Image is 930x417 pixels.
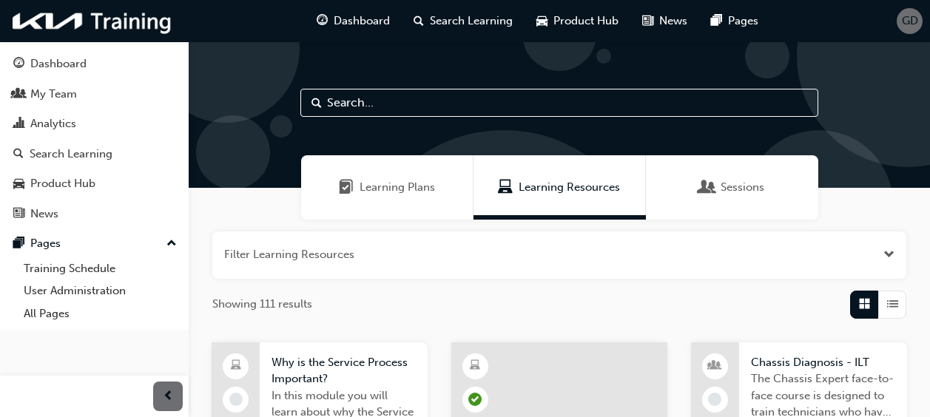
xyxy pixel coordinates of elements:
[414,12,424,30] span: search-icon
[699,6,770,36] a: pages-iconPages
[30,55,87,72] div: Dashboard
[305,6,402,36] a: guage-iconDashboard
[470,356,480,376] span: learningResourceType_ELEARNING-icon
[231,356,241,376] span: laptop-icon
[13,237,24,251] span: pages-icon
[553,13,619,30] span: Product Hub
[229,393,243,406] span: learningRecordVerb_NONE-icon
[311,95,322,112] span: Search
[334,13,390,30] span: Dashboard
[519,179,620,196] span: Learning Resources
[301,155,474,220] a: Learning PlansLearning Plans
[728,13,758,30] span: Pages
[6,230,183,257] button: Pages
[646,155,818,220] a: SessionsSessions
[6,140,183,168] a: Search Learning
[13,208,24,221] span: news-icon
[721,179,764,196] span: Sessions
[536,12,547,30] span: car-icon
[474,155,646,220] a: Learning ResourcesLearning Resources
[468,393,482,406] span: learningRecordVerb_COMPLETE-icon
[13,88,24,101] span: people-icon
[13,118,24,131] span: chart-icon
[272,354,416,387] span: Why is the Service Process Important?
[18,302,183,325] a: All Pages
[6,81,183,108] a: My Team
[659,13,687,30] span: News
[163,387,174,406] span: prev-icon
[6,170,183,197] a: Product Hub
[711,12,722,30] span: pages-icon
[710,356,720,376] span: people-icon
[6,47,183,230] button: DashboardMy TeamAnalyticsSearch LearningProduct HubNews
[30,86,77,103] div: My Team
[7,6,178,36] img: kia-training
[212,296,312,313] span: Showing 111 results
[402,6,525,36] a: search-iconSearch Learning
[13,148,24,161] span: search-icon
[166,234,177,254] span: up-icon
[317,12,328,30] span: guage-icon
[630,6,699,36] a: news-iconNews
[339,179,354,196] span: Learning Plans
[700,179,715,196] span: Sessions
[18,279,183,302] a: User Administration
[642,12,653,30] span: news-icon
[30,115,76,132] div: Analytics
[13,177,24,191] span: car-icon
[708,393,721,406] span: learningRecordVerb_NONE-icon
[13,58,24,71] span: guage-icon
[430,13,513,30] span: Search Learning
[18,257,183,280] a: Training Schedule
[859,296,870,313] span: Grid
[360,179,435,196] span: Learning Plans
[498,179,513,196] span: Learning Resources
[902,13,918,30] span: GD
[30,146,112,163] div: Search Learning
[6,110,183,138] a: Analytics
[883,246,894,263] button: Open the filter
[30,235,61,252] div: Pages
[887,296,898,313] span: List
[897,8,923,34] button: GD
[30,175,95,192] div: Product Hub
[525,6,630,36] a: car-iconProduct Hub
[30,206,58,223] div: News
[751,354,895,371] span: Chassis Diagnosis - ILT
[6,50,183,78] a: Dashboard
[300,89,818,117] input: Search...
[6,200,183,228] a: News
